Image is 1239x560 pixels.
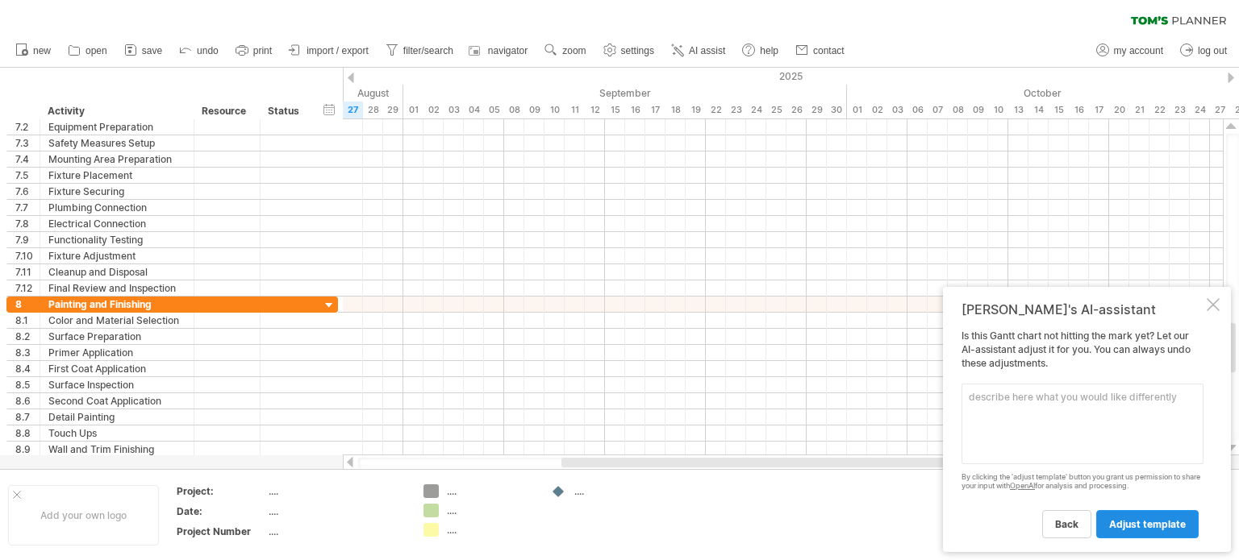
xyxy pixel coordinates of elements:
div: Mounting Area Preparation [48,151,186,167]
div: 7.7 [15,200,40,215]
a: contact [791,40,849,61]
span: back [1055,518,1078,530]
div: First Coat Application [48,361,186,376]
a: import / export [285,40,373,61]
span: log out [1198,45,1227,56]
div: Friday, 10 October 2025 [988,102,1008,118]
div: 7.10 [15,248,40,263]
span: save [142,45,162,56]
div: Wednesday, 17 September 2025 [645,102,665,118]
div: Friday, 24 October 2025 [1190,102,1210,118]
div: Monday, 13 October 2025 [1008,102,1028,118]
span: undo [197,45,219,56]
a: log out [1176,40,1232,61]
a: open [64,40,112,61]
div: Thursday, 25 September 2025 [766,102,786,118]
div: 8.8 [15,425,40,441]
div: Tuesday, 30 September 2025 [827,102,847,118]
span: new [33,45,51,56]
div: 7.3 [15,135,40,151]
div: Plumbing Connection [48,200,186,215]
a: settings [599,40,659,61]
div: 7.5 [15,168,40,183]
a: OpenAI [1010,481,1035,490]
a: adjust template [1096,510,1199,538]
div: Cleanup and Disposal [48,264,186,280]
div: Activity [48,103,185,119]
div: Friday, 3 October 2025 [887,102,907,118]
div: Thursday, 28 August 2025 [363,102,383,118]
div: 8.2 [15,329,40,344]
div: 7.2 [15,119,40,135]
div: Painting and Finishing [48,297,186,312]
div: Wednesday, 1 October 2025 [847,102,867,118]
span: AI assist [689,45,725,56]
a: new [11,40,56,61]
div: 8.4 [15,361,40,376]
span: adjust template [1109,518,1186,530]
div: .... [447,504,535,517]
div: Monday, 29 September 2025 [807,102,827,118]
span: my account [1114,45,1163,56]
a: print [232,40,277,61]
div: Second Coat Application [48,393,186,409]
div: [PERSON_NAME]'s AI-assistant [962,301,1204,317]
div: By clicking the 'adjust template' button you grant us permission to share your input with for ana... [962,473,1204,491]
div: Friday, 17 October 2025 [1089,102,1109,118]
span: help [760,45,778,56]
div: Electrical Connection [48,216,186,231]
div: Wall and Trim Finishing [48,442,186,457]
span: print [253,45,272,56]
div: 8.7 [15,409,40,425]
div: Fixture Adjustment [48,248,186,263]
div: Thursday, 9 October 2025 [968,102,988,118]
div: 8.3 [15,345,40,360]
div: September 2025 [403,85,847,102]
span: filter/search [403,45,453,56]
div: Monday, 15 September 2025 [605,102,625,118]
div: 8.6 [15,393,40,409]
div: Monday, 8 September 2025 [504,102,524,118]
div: .... [574,484,662,498]
span: navigator [488,45,528,56]
div: 7.12 [15,280,40,296]
div: Wednesday, 10 September 2025 [544,102,565,118]
div: Tuesday, 9 September 2025 [524,102,544,118]
div: 7.4 [15,151,40,167]
div: Tuesday, 23 September 2025 [726,102,746,118]
div: Thursday, 18 September 2025 [665,102,686,118]
span: contact [813,45,845,56]
div: Wednesday, 8 October 2025 [948,102,968,118]
div: Thursday, 23 October 2025 [1170,102,1190,118]
div: Monday, 27 October 2025 [1210,102,1230,118]
div: 8.9 [15,442,40,457]
div: Date: [177,504,265,518]
div: 7.11 [15,264,40,280]
div: Thursday, 16 October 2025 [1069,102,1089,118]
div: 7.8 [15,216,40,231]
a: back [1042,510,1091,538]
div: Is this Gantt chart not hitting the mark yet? Let our AI-assistant adjust it for you. You can alw... [962,330,1204,537]
div: Wednesday, 15 October 2025 [1049,102,1069,118]
div: Fixture Placement [48,168,186,183]
div: Primer Application [48,345,186,360]
div: Resource [202,103,251,119]
div: Safety Measures Setup [48,135,186,151]
div: Wednesday, 24 September 2025 [746,102,766,118]
div: Monday, 1 September 2025 [403,102,423,118]
a: help [738,40,783,61]
a: undo [175,40,223,61]
div: Status [268,103,303,119]
div: Tuesday, 2 September 2025 [423,102,444,118]
div: Surface Preparation [48,329,186,344]
span: import / export [307,45,369,56]
div: 7.9 [15,232,40,247]
div: .... [269,484,404,498]
div: Thursday, 11 September 2025 [565,102,585,118]
div: Thursday, 4 September 2025 [464,102,484,118]
div: Tuesday, 7 October 2025 [928,102,948,118]
a: filter/search [382,40,458,61]
div: .... [447,484,535,498]
div: Surface Inspection [48,377,186,392]
div: Wednesday, 22 October 2025 [1149,102,1170,118]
